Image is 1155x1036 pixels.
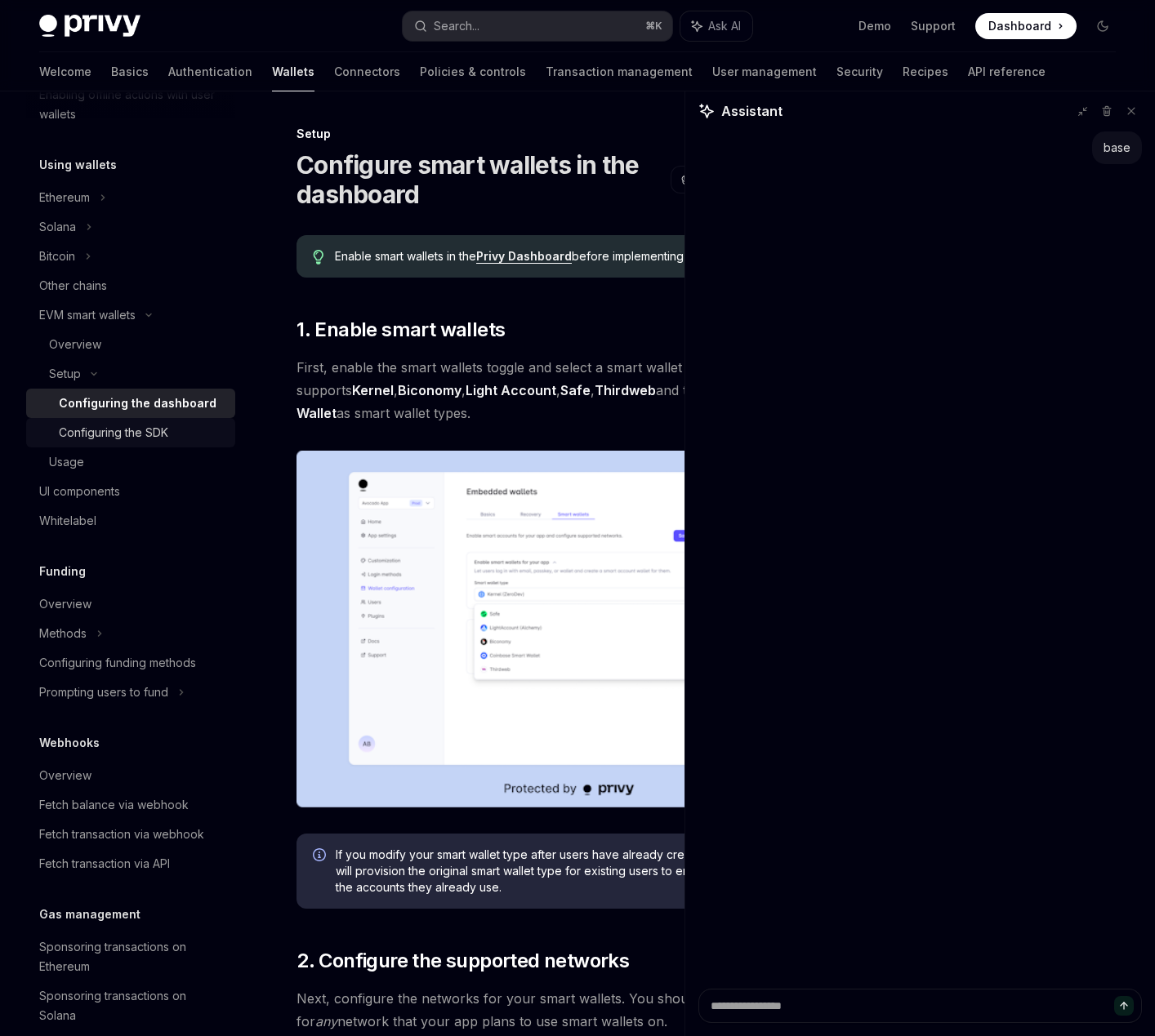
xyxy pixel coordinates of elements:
[975,13,1077,39] a: Dashboard
[39,482,120,501] div: UI components
[680,11,752,41] button: Ask AI
[476,249,572,264] a: Privy Dashboard
[297,948,629,974] span: 2. Configure the supported networks
[671,166,810,193] button: Open in ChatGPT
[297,987,838,1033] span: Next, configure the networks for your smart wallets. You should do this for network that your app...
[560,382,591,399] a: Safe
[26,932,235,981] a: Sponsoring transactions on Ethereum
[39,937,225,976] div: Sponsoring transactions on Ethereum
[59,423,168,442] div: Configuring the SDK
[39,733,100,753] h5: Webhooks
[39,155,117,175] h5: Using wallets
[297,356,838,425] span: First, enable the smart wallets toggle and select a smart wallet type. Privy currently supports ,...
[39,217,76,237] div: Solana
[39,15,140,38] img: dark logo
[836,52,883,91] a: Security
[336,847,822,896] span: If you modify your smart wallet type after users have already created smart wallets, Privy will p...
[272,52,314,91] a: Wallets
[26,330,235,359] a: Overview
[39,683,168,702] div: Prompting users to fund
[49,335,101,354] div: Overview
[398,382,462,399] a: Biconomy
[721,101,783,121] span: Assistant
[1114,996,1134,1016] button: Send message
[59,394,216,413] div: Configuring the dashboard
[26,648,235,678] a: Configuring funding methods
[420,52,526,91] a: Policies & controls
[297,126,838,142] div: Setup
[39,825,204,844] div: Fetch transaction via webhook
[39,766,91,785] div: Overview
[39,986,225,1025] div: Sponsoring transactions on Solana
[39,795,189,815] div: Fetch balance via webhook
[49,364,81,384] div: Setup
[403,11,673,41] button: Search...⌘K
[988,18,1051,34] span: Dashboard
[26,589,235,619] a: Overview
[26,447,235,477] a: Usage
[297,451,838,807] img: Sample enable smart wallets
[903,52,948,91] a: Recipes
[297,150,664,209] h1: Configure smart wallets in the dashboard
[1090,13,1116,39] button: Toggle dark mode
[26,790,235,820] a: Fetch balance via webhook
[39,52,91,91] a: Welcome
[911,18,956,34] a: Support
[313,848,329,865] svg: Info
[39,562,86,581] h5: Funding
[708,18,741,34] span: Ask AI
[466,382,556,399] a: Light Account
[297,317,505,343] span: 1. Enable smart wallets
[39,624,87,643] div: Methods
[39,305,136,325] div: EVM smart wallets
[352,382,394,399] a: Kernel
[39,188,90,207] div: Ethereum
[39,653,196,673] div: Configuring funding methods
[39,854,170,874] div: Fetch transaction via API
[334,52,400,91] a: Connectors
[1104,140,1130,156] div: base
[26,820,235,849] a: Fetch transaction via webhook
[49,452,84,472] div: Usage
[39,276,107,296] div: Other chains
[26,271,235,300] a: Other chains
[26,389,235,418] a: Configuring the dashboard
[26,761,235,790] a: Overview
[39,511,96,531] div: Whitelabel
[712,52,817,91] a: User management
[26,849,235,878] a: Fetch transaction via API
[434,16,479,36] div: Search...
[39,247,75,266] div: Bitcoin
[26,981,235,1030] a: Sponsoring transactions on Solana
[546,52,693,91] a: Transaction management
[645,20,662,33] span: ⌘ K
[313,250,324,265] svg: Tip
[26,418,235,447] a: Configuring the SDK
[335,248,822,265] span: Enable smart wallets in the before implementing this feature.
[39,594,91,614] div: Overview
[26,506,235,536] a: Whitelabel
[315,1013,337,1029] em: any
[858,18,891,34] a: Demo
[111,52,149,91] a: Basics
[26,477,235,506] a: UI components
[168,52,252,91] a: Authentication
[39,905,140,924] h5: Gas management
[968,52,1046,91] a: API reference
[595,382,656,399] a: Thirdweb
